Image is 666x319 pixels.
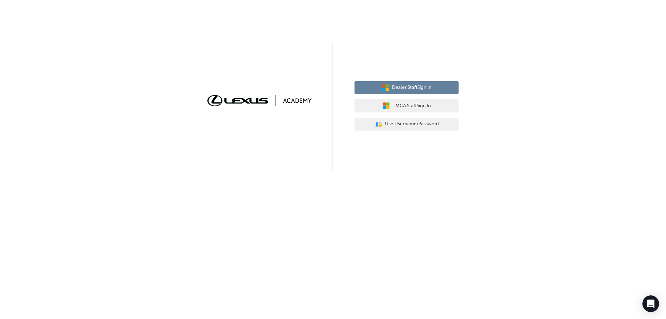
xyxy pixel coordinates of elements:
[392,84,432,92] span: Dealer Staff Sign In
[642,295,659,312] div: Open Intercom Messenger
[355,81,459,94] button: Dealer StaffSign In
[393,102,431,110] span: TMCA Staff Sign In
[385,120,439,128] span: Use Username/Password
[207,95,311,106] img: Trak
[355,99,459,112] button: TMCA StaffSign In
[355,118,459,131] button: Use Username/Password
